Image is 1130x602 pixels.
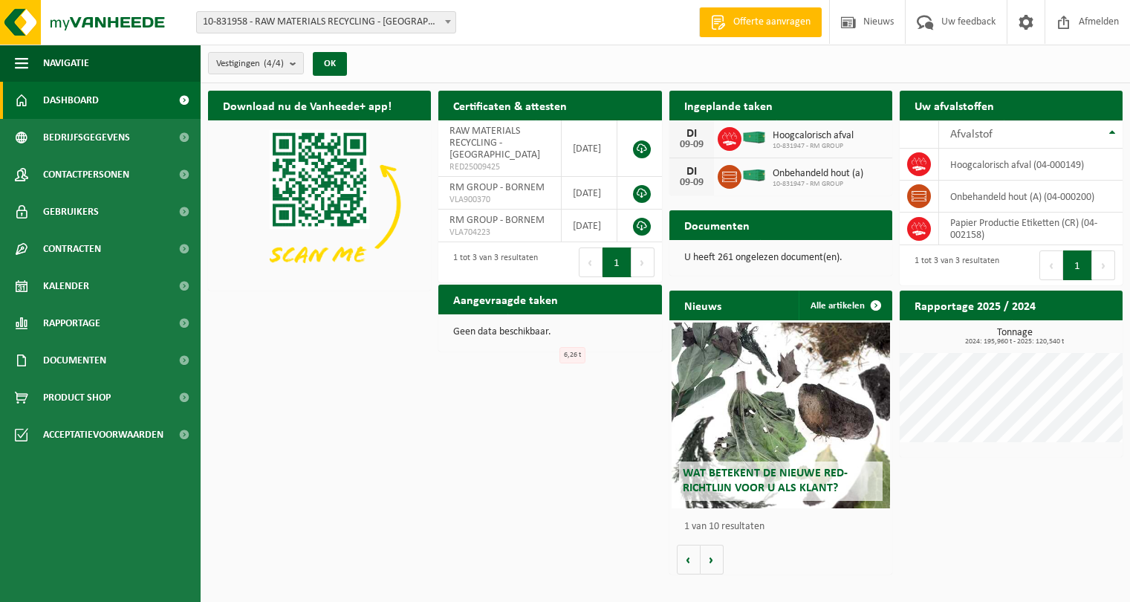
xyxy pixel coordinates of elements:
h2: Download nu de Vanheede+ app! [208,91,406,120]
button: Next [631,247,655,277]
button: 1 [1063,250,1092,280]
span: Product Shop [43,379,111,416]
h2: Ingeplande taken [669,91,788,120]
h2: Rapportage 2025 / 2024 [900,291,1051,320]
span: RED25009425 [449,161,549,173]
h2: Aangevraagde taken [438,285,573,314]
span: Navigatie [43,45,89,82]
div: 09-09 [677,140,707,150]
span: 10-831947 - RM GROUP [773,142,854,151]
span: Onbehandeld hout (a) [773,168,863,180]
count: (4/4) [264,59,284,68]
div: DI [677,166,707,178]
h2: Certificaten & attesten [438,91,582,120]
span: RAW MATERIALS RECYCLING - [GEOGRAPHIC_DATA] [449,126,540,161]
span: RM GROUP - BORNEM [449,215,545,226]
div: DI [677,128,707,140]
button: Next [1092,250,1115,280]
span: Rapportage [43,305,100,342]
button: Volgende [701,545,724,575]
button: OK [313,52,347,76]
span: Acceptatievoorwaarden [43,416,163,453]
span: Gebruikers [43,193,99,230]
h3: Tonnage [907,328,1123,346]
td: [DATE] [562,120,618,177]
p: 1 van 10 resultaten [684,522,885,532]
span: VLA900370 [449,194,549,206]
img: HK-XC-40-GN-00 [741,131,767,144]
td: Papier Productie Etiketten (CR) (04-002158) [939,213,1123,245]
div: 1 tot 3 van 3 resultaten [907,249,999,282]
span: Contracten [43,230,101,268]
span: Documenten [43,342,106,379]
h2: Nieuws [669,291,736,320]
span: Afvalstof [950,129,993,140]
h2: Documenten [669,210,764,239]
a: Bekijk rapportage [1012,320,1121,349]
a: Alle artikelen [799,291,891,320]
span: RM GROUP - BORNEM [449,182,545,193]
img: Download de VHEPlus App [208,120,431,288]
span: Bedrijfsgegevens [43,119,130,156]
span: Offerte aanvragen [730,15,814,30]
span: Vestigingen [216,53,284,75]
span: Contactpersonen [43,156,129,193]
span: 10-831947 - RM GROUP [773,180,863,189]
p: Geen data beschikbaar. [453,327,646,337]
td: [DATE] [562,210,618,242]
td: [DATE] [562,177,618,210]
td: onbehandeld hout (A) (04-000200) [939,181,1123,213]
span: 2024: 195,960 t - 2025: 120,540 t [907,338,1123,346]
span: Hoogcalorisch afval [773,130,854,142]
button: 1 [603,247,631,277]
span: Dashboard [43,82,99,119]
span: Kalender [43,268,89,305]
span: VLA704223 [449,227,549,239]
td: hoogcalorisch afval (04-000149) [939,149,1123,181]
h2: Uw afvalstoffen [900,91,1009,120]
button: Vestigingen(4/4) [208,52,304,74]
img: HK-XC-40-GN-00 [741,169,767,182]
span: 10-831958 - RAW MATERIALS RECYCLING - HOBOKEN [196,11,456,33]
div: 09-09 [677,178,707,188]
span: 10-831958 - RAW MATERIALS RECYCLING - HOBOKEN [197,12,455,33]
a: Wat betekent de nieuwe RED-richtlijn voor u als klant? [672,323,890,508]
button: Previous [1039,250,1063,280]
a: Offerte aanvragen [699,7,822,37]
span: Wat betekent de nieuwe RED-richtlijn voor u als klant? [683,467,848,493]
div: 1 tot 3 van 3 resultaten [446,246,538,279]
button: Vorige [677,545,701,575]
button: Previous [579,247,603,277]
p: U heeft 261 ongelezen document(en). [684,253,877,263]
